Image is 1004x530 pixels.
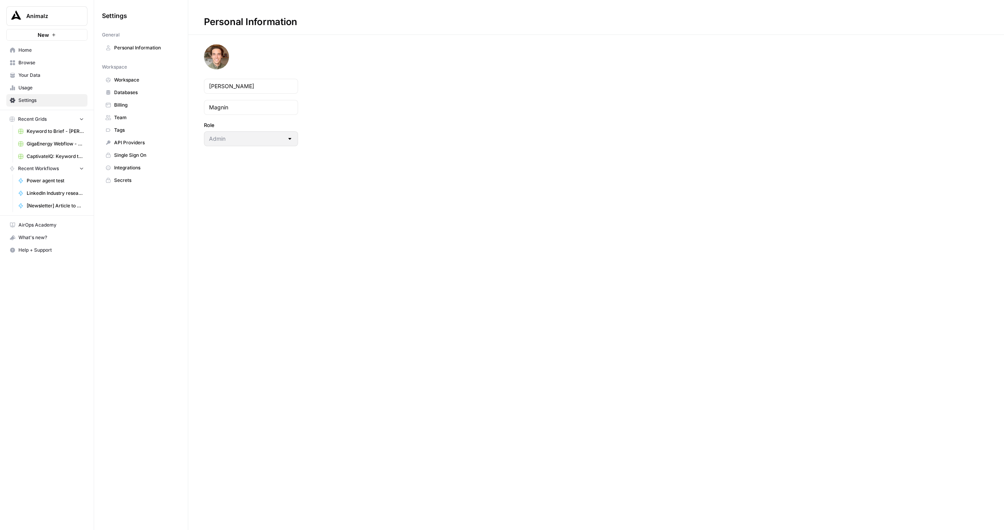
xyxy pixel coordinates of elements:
[6,244,87,256] button: Help + Support
[15,150,87,163] a: CaptivateIQ: Keyword to Article
[6,6,87,26] button: Workspace: Animalz
[6,44,87,56] a: Home
[9,9,23,23] img: Animalz Logo
[102,74,180,86] a: Workspace
[18,247,84,254] span: Help + Support
[114,164,176,171] span: Integrations
[204,121,298,129] label: Role
[114,102,176,109] span: Billing
[18,72,84,79] span: Your Data
[27,190,84,197] span: LinkedIn Industry research
[102,111,180,124] a: Team
[114,89,176,96] span: Databases
[18,116,47,123] span: Recent Grids
[102,31,120,38] span: General
[6,29,87,41] button: New
[6,56,87,69] a: Browse
[18,59,84,66] span: Browse
[102,149,180,162] a: Single Sign On
[102,124,180,136] a: Tags
[114,139,176,146] span: API Providers
[102,64,127,71] span: Workspace
[102,99,180,111] a: Billing
[114,114,176,121] span: Team
[6,163,87,174] button: Recent Workflows
[15,174,87,187] a: Power agent test
[188,16,313,28] div: Personal Information
[6,113,87,125] button: Recent Grids
[38,31,49,39] span: New
[6,219,87,231] a: AirOps Academy
[102,42,180,54] a: Personal Information
[26,12,74,20] span: Animalz
[15,200,87,212] a: [Newsletter] Article to Newsletter ([PERSON_NAME])
[15,187,87,200] a: LinkedIn Industry research
[6,69,87,82] a: Your Data
[27,177,84,184] span: Power agent test
[18,165,59,172] span: Recent Workflows
[102,162,180,174] a: Integrations
[102,174,180,187] a: Secrets
[27,202,84,209] span: [Newsletter] Article to Newsletter ([PERSON_NAME])
[114,177,176,184] span: Secrets
[114,44,176,51] span: Personal Information
[27,128,84,135] span: Keyword to Brief - [PERSON_NAME] Code Grid
[114,76,176,83] span: Workspace
[15,138,87,150] a: GigaEnergy Webflow - Shop Inventories
[6,231,87,244] button: What's new?
[6,82,87,94] a: Usage
[204,44,229,69] img: avatar
[102,86,180,99] a: Databases
[114,127,176,134] span: Tags
[18,47,84,54] span: Home
[15,125,87,138] a: Keyword to Brief - [PERSON_NAME] Code Grid
[102,11,127,20] span: Settings
[27,140,84,147] span: GigaEnergy Webflow - Shop Inventories
[18,97,84,104] span: Settings
[18,84,84,91] span: Usage
[27,153,84,160] span: CaptivateIQ: Keyword to Article
[18,221,84,229] span: AirOps Academy
[102,136,180,149] a: API Providers
[7,232,87,243] div: What's new?
[6,94,87,107] a: Settings
[114,152,176,159] span: Single Sign On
